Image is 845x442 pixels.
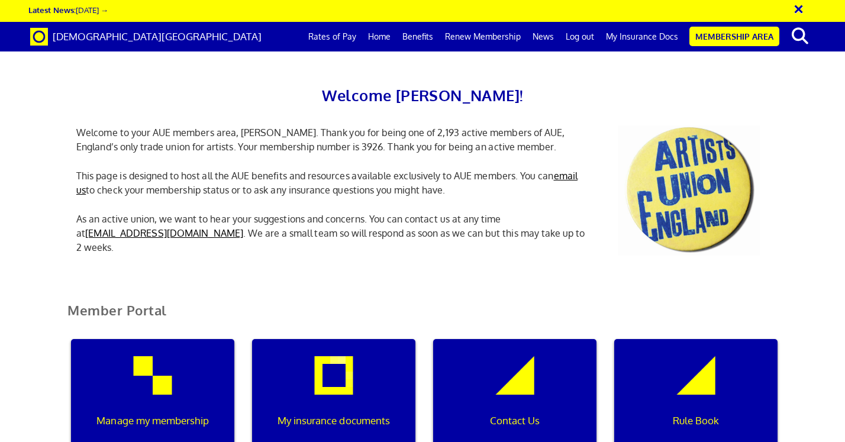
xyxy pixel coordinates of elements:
a: My Insurance Docs [600,22,684,51]
strong: Latest News: [28,5,76,15]
a: Renew Membership [439,22,527,51]
p: My insurance documents [260,413,407,428]
a: Rates of Pay [302,22,362,51]
h2: Member Portal [59,303,786,332]
a: [EMAIL_ADDRESS][DOMAIN_NAME] [85,227,243,239]
a: Membership Area [689,27,779,46]
p: Contact Us [441,413,588,428]
p: Rule Book [623,413,769,428]
h2: Welcome [PERSON_NAME]! [67,83,778,108]
p: As an active union, we want to hear your suggestions and concerns. You can contact us at any time... [67,212,600,254]
p: Manage my membership [79,413,226,428]
p: This page is designed to host all the AUE benefits and resources available exclusively to AUE mem... [67,169,600,197]
p: Welcome to your AUE members area, [PERSON_NAME]. Thank you for being one of 2,193 active members ... [67,125,600,154]
a: News [527,22,560,51]
a: Latest News:[DATE] → [28,5,108,15]
a: Log out [560,22,600,51]
a: Home [362,22,396,51]
a: Benefits [396,22,439,51]
span: [DEMOGRAPHIC_DATA][GEOGRAPHIC_DATA] [53,30,262,43]
a: Brand [DEMOGRAPHIC_DATA][GEOGRAPHIC_DATA] [21,22,270,51]
button: search [782,24,818,49]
